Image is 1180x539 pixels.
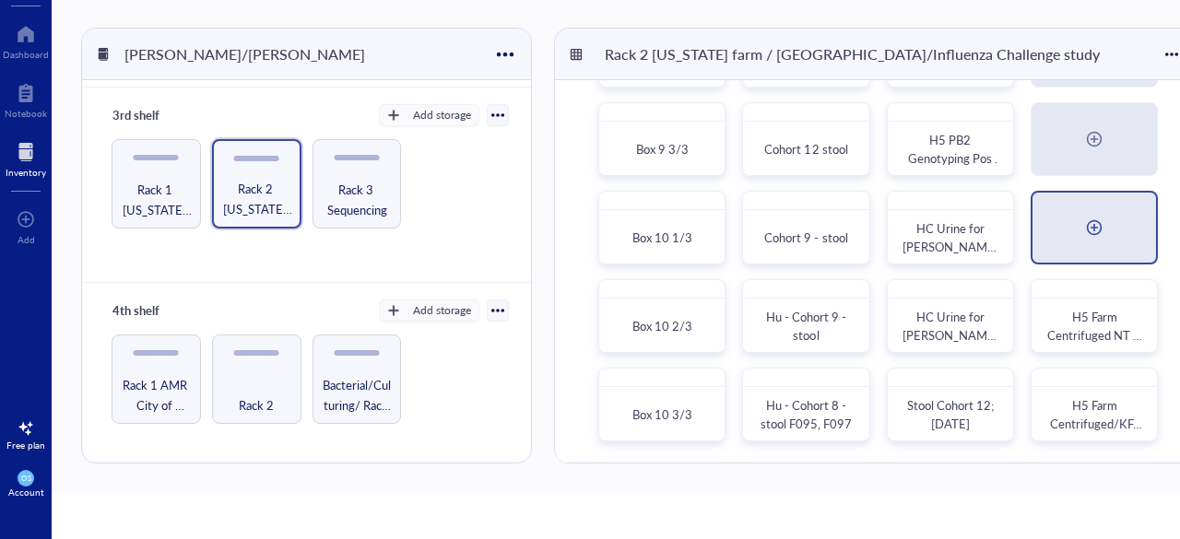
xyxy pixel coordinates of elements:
span: Rack 3 Sequencing [321,180,394,220]
span: Box 9 3/3 [636,140,689,158]
span: Cohort 12 stool [764,140,847,158]
div: Free plan [6,439,45,451]
button: Add storage [379,299,479,322]
div: Add [18,234,35,245]
span: H5 Farm Centrifuged/KF/NT A+ B / 100ul [DATE] [1050,396,1142,469]
span: Box 10 1/3 [632,228,692,246]
a: Notebook [5,78,47,119]
button: Add storage [379,104,479,126]
span: Cohort 9 - stool [764,228,847,246]
div: Notebook [5,108,47,119]
a: Inventory [6,137,46,178]
span: Bacterial/Culturing/ Rack 3 [321,375,394,416]
span: Hu - Cohort 9 - stool [766,308,849,344]
div: Add storage [413,107,471,123]
div: Account [8,486,44,498]
span: Box 10 3/3 [632,405,692,423]
div: 4th shelf [104,298,215,323]
div: Dashboard [3,49,49,60]
span: H5 Farm Centrifuged NT A + B / 100 ul / PCR Inhibition removal kit 4/2025 Box 4 [1047,308,1144,417]
span: HC Urine for [PERSON_NAME] Lab #2 [903,308,1001,362]
div: Inventory [6,167,46,178]
span: Rack 2 [US_STATE] farm / [GEOGRAPHIC_DATA]/Influenza Challenge study [221,179,292,219]
div: Rack 2 [US_STATE] farm / [GEOGRAPHIC_DATA]/Influenza Challenge study [596,39,1108,70]
span: Rack 1 [US_STATE] raw farm samples [120,180,193,220]
span: H5 PB2 Genotyping Pos ctrls [908,131,1004,185]
span: OS [21,474,30,482]
span: Rack 1 AMR City of [GEOGRAPHIC_DATA] WW 2022/2023 [120,375,193,416]
span: HC Urine for [PERSON_NAME] Lab #1 [903,219,1001,274]
div: Add storage [413,302,471,319]
span: Box 10 2/3 [632,317,692,334]
div: [PERSON_NAME]/[PERSON_NAME] [116,39,373,70]
div: 3rd shelf [104,102,215,128]
span: Hu - Cohort 8 - stool F095, F097 [761,396,852,432]
a: Dashboard [3,19,49,60]
span: Stool Cohort 12; [DATE] [907,396,997,432]
span: Rack 2 [239,395,274,416]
